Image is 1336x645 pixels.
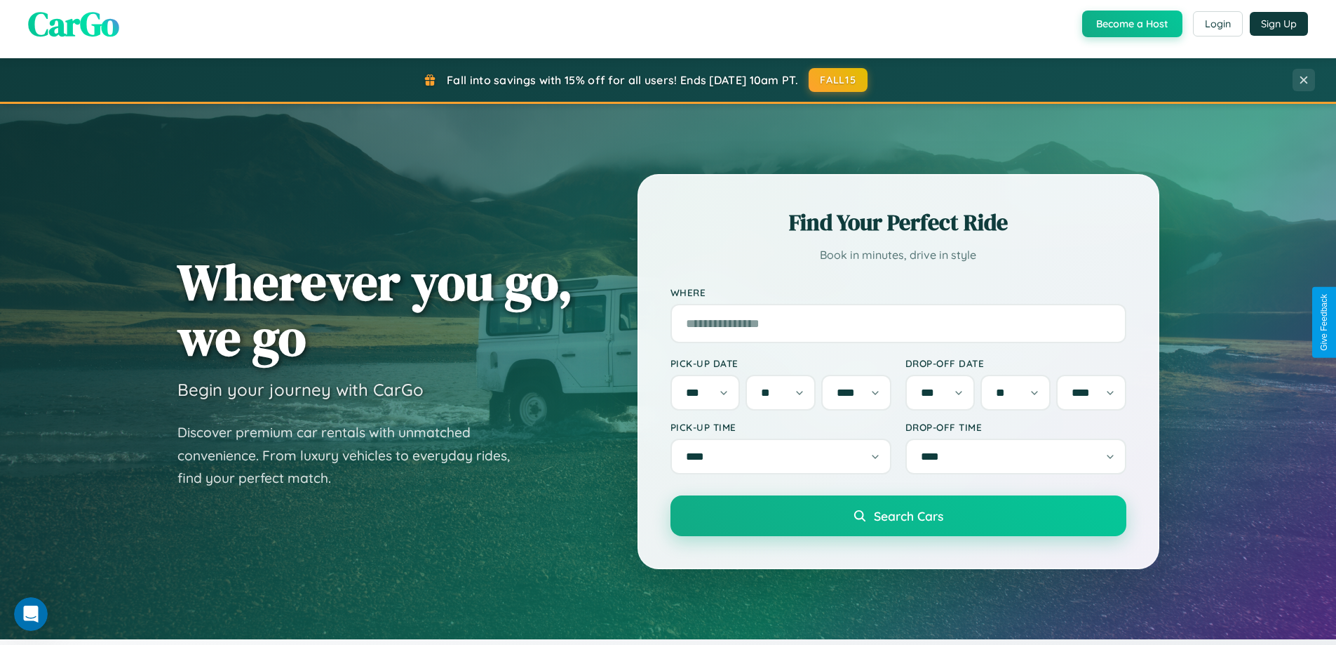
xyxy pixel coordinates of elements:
button: Search Cars [670,496,1126,536]
button: Become a Host [1082,11,1182,37]
button: Login [1193,11,1243,36]
div: Give Feedback [1319,294,1329,351]
iframe: Intercom live chat [14,597,48,631]
label: Drop-off Time [905,421,1126,433]
span: Fall into savings with 15% off for all users! Ends [DATE] 10am PT. [447,73,798,87]
label: Where [670,286,1126,298]
label: Drop-off Date [905,357,1126,369]
label: Pick-up Time [670,421,891,433]
button: Sign Up [1250,12,1308,36]
button: FALL15 [809,68,868,92]
span: CarGo [28,1,119,47]
h1: Wherever you go, we go [177,254,573,365]
span: Search Cars [874,508,943,524]
h2: Find Your Perfect Ride [670,207,1126,238]
p: Discover premium car rentals with unmatched convenience. From luxury vehicles to everyday rides, ... [177,421,528,490]
label: Pick-up Date [670,357,891,369]
h3: Begin your journey with CarGo [177,379,424,400]
p: Book in minutes, drive in style [670,245,1126,265]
